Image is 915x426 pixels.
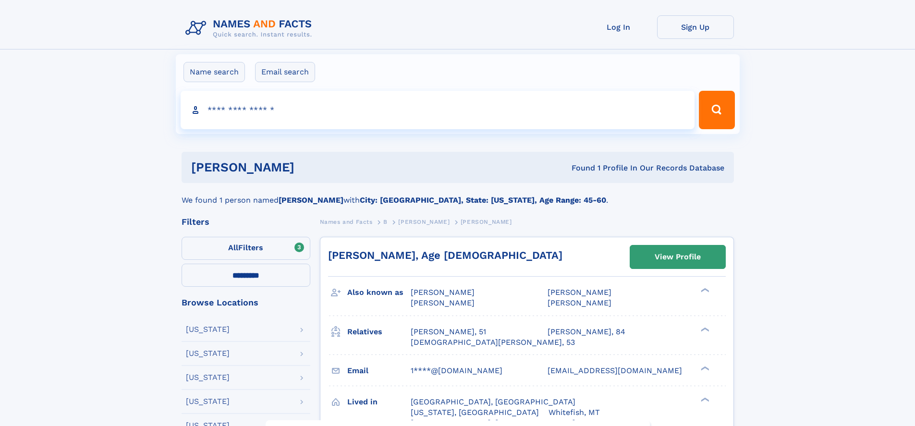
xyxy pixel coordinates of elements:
[411,337,575,348] a: [DEMOGRAPHIC_DATA][PERSON_NAME], 53
[655,246,701,268] div: View Profile
[699,91,734,129] button: Search Button
[182,218,310,226] div: Filters
[182,298,310,307] div: Browse Locations
[549,408,600,417] span: Whitefish, MT
[548,298,611,307] span: [PERSON_NAME]
[360,195,606,205] b: City: [GEOGRAPHIC_DATA], State: [US_STATE], Age Range: 45-60
[548,366,682,375] span: [EMAIL_ADDRESS][DOMAIN_NAME]
[279,195,343,205] b: [PERSON_NAME]
[182,15,320,41] img: Logo Names and Facts
[347,363,411,379] h3: Email
[186,374,230,381] div: [US_STATE]
[548,288,611,297] span: [PERSON_NAME]
[181,91,695,129] input: search input
[411,408,539,417] span: [US_STATE], [GEOGRAPHIC_DATA]
[186,350,230,357] div: [US_STATE]
[433,163,724,173] div: Found 1 Profile In Our Records Database
[411,288,475,297] span: [PERSON_NAME]
[191,161,433,173] h1: [PERSON_NAME]
[461,219,512,225] span: [PERSON_NAME]
[411,397,575,406] span: [GEOGRAPHIC_DATA], [GEOGRAPHIC_DATA]
[698,396,710,402] div: ❯
[383,219,388,225] span: B
[411,298,475,307] span: [PERSON_NAME]
[182,237,310,260] label: Filters
[255,62,315,82] label: Email search
[347,394,411,410] h3: Lived in
[548,327,625,337] a: [PERSON_NAME], 84
[398,219,450,225] span: [PERSON_NAME]
[320,216,373,228] a: Names and Facts
[183,62,245,82] label: Name search
[411,327,486,337] a: [PERSON_NAME], 51
[186,398,230,405] div: [US_STATE]
[398,216,450,228] a: [PERSON_NAME]
[383,216,388,228] a: B
[328,249,562,261] a: [PERSON_NAME], Age [DEMOGRAPHIC_DATA]
[347,324,411,340] h3: Relatives
[698,326,710,332] div: ❯
[580,15,657,39] a: Log In
[698,365,710,371] div: ❯
[657,15,734,39] a: Sign Up
[228,243,238,252] span: All
[347,284,411,301] h3: Also known as
[698,287,710,293] div: ❯
[182,183,734,206] div: We found 1 person named with .
[186,326,230,333] div: [US_STATE]
[630,245,725,268] a: View Profile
